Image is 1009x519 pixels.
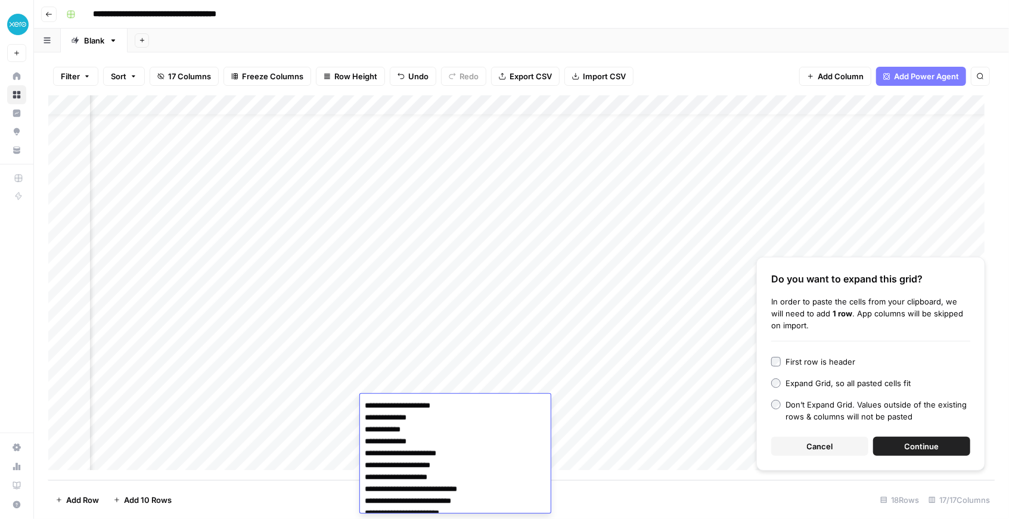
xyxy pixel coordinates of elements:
[786,377,911,389] div: Expand Grid, so all pasted cells fit
[53,67,98,86] button: Filter
[7,10,26,39] button: Workspace: XeroOps
[441,67,486,86] button: Redo
[583,70,626,82] span: Import CSV
[111,70,126,82] span: Sort
[61,29,128,52] a: Blank
[771,296,970,331] div: In order to paste the cells from your clipboard, we will need to add . App columns will be skippe...
[818,70,864,82] span: Add Column
[771,437,868,456] button: Cancel
[875,490,924,509] div: 18 Rows
[84,35,104,46] div: Blank
[103,67,145,86] button: Sort
[771,400,781,409] input: Don’t Expand Grid. Values outside of the existing rows & columns will not be pasted
[408,70,429,82] span: Undo
[564,67,634,86] button: Import CSV
[7,122,26,141] a: Opportunities
[7,85,26,104] a: Browse
[48,490,106,509] button: Add Row
[905,440,939,452] span: Continue
[334,70,377,82] span: Row Height
[510,70,552,82] span: Export CSV
[873,437,970,456] button: Continue
[771,357,781,366] input: First row is header
[876,67,966,86] button: Add Power Agent
[7,457,26,476] a: Usage
[7,495,26,514] button: Help + Support
[168,70,211,82] span: 17 Columns
[7,67,26,86] a: Home
[61,70,80,82] span: Filter
[894,70,959,82] span: Add Power Agent
[771,272,970,286] div: Do you want to expand this grid?
[786,356,855,368] div: First row is header
[106,490,179,509] button: Add 10 Rows
[124,494,172,506] span: Add 10 Rows
[786,399,970,422] div: Don’t Expand Grid. Values outside of the existing rows & columns will not be pasted
[7,476,26,495] a: Learning Hub
[924,490,995,509] div: 17/17 Columns
[242,70,303,82] span: Freeze Columns
[833,309,852,318] b: 1 row
[7,438,26,457] a: Settings
[223,67,311,86] button: Freeze Columns
[771,378,781,388] input: Expand Grid, so all pasted cells fit
[7,14,29,35] img: XeroOps Logo
[799,67,871,86] button: Add Column
[807,440,833,452] span: Cancel
[7,141,26,160] a: Your Data
[7,104,26,123] a: Insights
[491,67,560,86] button: Export CSV
[66,494,99,506] span: Add Row
[150,67,219,86] button: 17 Columns
[390,67,436,86] button: Undo
[460,70,479,82] span: Redo
[316,67,385,86] button: Row Height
